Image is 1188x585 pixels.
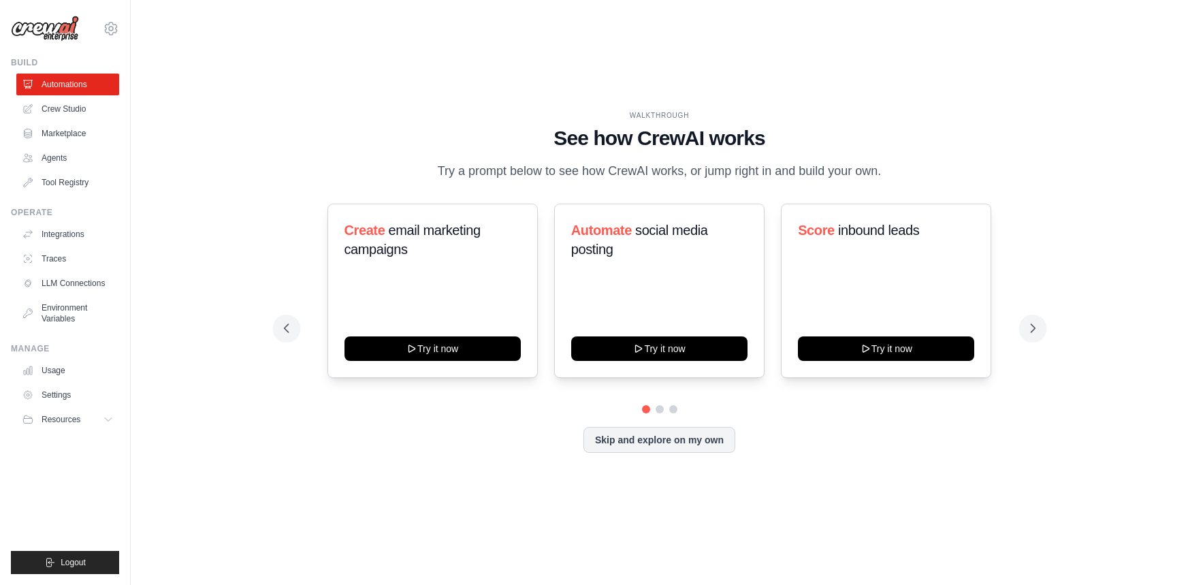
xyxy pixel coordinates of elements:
a: Environment Variables [16,297,119,330]
p: Try a prompt below to see how CrewAI works, or jump right in and build your own. [431,161,888,181]
span: Create [344,223,385,238]
h1: See how CrewAI works [284,126,1036,151]
button: Logout [11,551,119,574]
span: Resources [42,414,80,425]
span: Automate [571,223,632,238]
div: Operate [11,207,119,218]
span: Score [798,223,835,238]
a: Marketplace [16,123,119,144]
div: Build [11,57,119,68]
button: Try it now [344,336,521,361]
button: Skip and explore on my own [583,427,735,453]
a: Agents [16,147,119,169]
a: Crew Studio [16,98,119,120]
a: Settings [16,384,119,406]
span: social media posting [571,223,708,257]
a: LLM Connections [16,272,119,294]
div: Manage [11,343,119,354]
span: Logout [61,557,86,568]
button: Try it now [571,336,748,361]
a: Usage [16,360,119,381]
a: Traces [16,248,119,270]
span: inbound leads [838,223,919,238]
a: Automations [16,74,119,95]
img: Logo [11,16,79,42]
div: WALKTHROUGH [284,110,1036,121]
button: Try it now [798,336,974,361]
a: Tool Registry [16,172,119,193]
span: email marketing campaigns [344,223,481,257]
a: Integrations [16,223,119,245]
button: Resources [16,409,119,430]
